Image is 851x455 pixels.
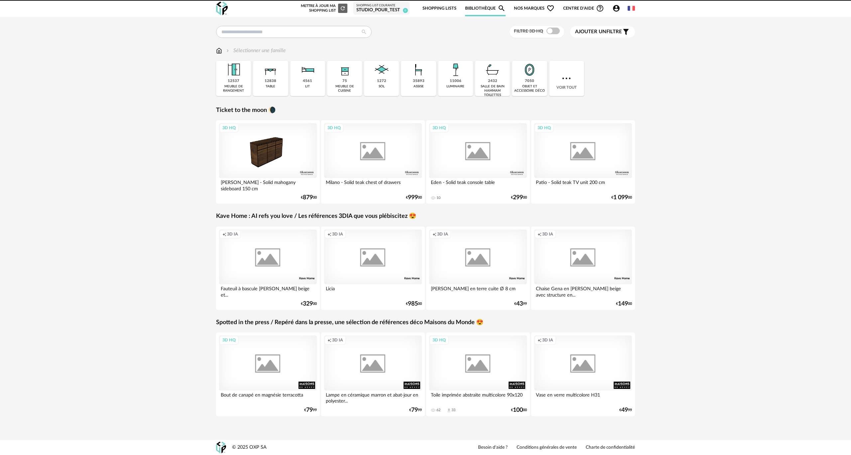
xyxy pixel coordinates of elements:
div: 75 [342,79,347,84]
div: STUDIO_POUR_TEST [356,7,407,13]
div: 3D HQ [535,124,554,132]
div: € 99 [514,302,527,306]
div: Shopping List courante [356,4,407,8]
div: € 00 [406,195,422,200]
span: Nos marques [514,1,554,16]
span: Centre d'aideHelp Circle Outline icon [563,4,604,12]
div: 12537 [228,79,239,84]
span: Refresh icon [340,6,346,10]
span: 999 [408,195,418,200]
img: Rangement.png [336,61,354,79]
span: Heart Outline icon [547,4,554,12]
span: 0 [403,8,408,13]
div: table [266,84,275,89]
span: Filtre 3D HQ [514,29,543,34]
a: Creation icon 3D IA [PERSON_NAME] en terre cuite Ø 8 cm €4399 [426,227,530,310]
div: Bout de canapé en magnésie terracotta [219,391,317,404]
a: 3D HQ Milano - Solid teak chest of drawers €99900 [321,120,425,204]
span: Creation icon [538,337,542,343]
div: 3D HQ [429,124,449,132]
div: [PERSON_NAME] en terre cuite Ø 8 cm [429,284,527,298]
a: Charte de confidentialité [586,445,635,451]
div: salle de bain hammam toilettes [477,84,508,97]
div: 10 [436,196,440,200]
div: 4561 [303,79,312,84]
a: Shopping Lists [423,1,456,16]
div: Patio - Solid teak TV unit 200 cm [534,178,632,191]
span: 43 [516,302,523,306]
a: Besoin d'aide ? [478,445,508,451]
div: meuble de rangement [218,84,249,93]
img: Literie.png [299,61,316,79]
div: Fauteuil à bascule [PERSON_NAME] beige et... [219,284,317,298]
a: 3D HQ Patio - Solid teak TV unit 200 cm €1 09900 [531,120,635,204]
span: 1 099 [613,195,628,200]
div: Toile imprimée abstraite multicolore 90x120 [429,391,527,404]
a: Spotted in the press / Repéré dans la presse, une sélection de références déco Maisons du Monde 😍 [216,319,483,326]
div: 3D HQ [219,336,239,344]
a: 3D HQ Toile imprimée abstraite multicolore 90x120 62 Download icon 33 €10000 [426,332,530,416]
div: sol [379,84,385,89]
img: Miroir.png [521,61,539,79]
img: fr [628,5,635,12]
span: Filter icon [622,28,630,36]
a: Conditions générales de vente [517,445,577,451]
div: objet et accessoire déco [514,84,545,93]
div: 11006 [450,79,461,84]
span: Creation icon [222,231,226,237]
div: luminaire [446,84,464,89]
div: © 2025 OXP SA [232,444,267,451]
div: € 00 [616,302,632,306]
div: Sélectionner une famille [225,47,286,54]
div: 33 [451,408,455,412]
div: lit [305,84,310,89]
span: 79 [411,408,418,412]
span: 79 [306,408,313,412]
span: Creation icon [432,231,436,237]
span: 3D IA [332,231,343,237]
a: Creation icon 3D IA Lampe en céramique marron et abat-jour en polyester... €7999 [321,332,425,416]
img: Sol.png [373,61,391,79]
div: Licia [324,284,422,298]
a: Creation icon 3D IA Licia €98500 [321,227,425,310]
a: Creation icon 3D IA Fauteuil à bascule [PERSON_NAME] beige et... €32900 [216,227,320,310]
div: Mettre à jour ma Shopping List [300,4,347,13]
span: Creation icon [327,231,331,237]
div: Eden - Solid teak console table [429,178,527,191]
span: 329 [303,302,313,306]
button: Ajouter unfiltre Filter icon [570,26,635,38]
div: Milano - Solid teak chest of drawers [324,178,422,191]
span: Creation icon [538,231,542,237]
img: more.7b13dc1.svg [560,72,572,84]
span: 985 [408,302,418,306]
span: Download icon [446,408,451,413]
div: assise [414,84,424,89]
div: 62 [436,408,440,412]
span: 49 [621,408,628,412]
div: meuble de cuisine [329,84,360,93]
span: 3D IA [542,337,553,343]
a: Shopping List courante STUDIO_POUR_TEST 0 [356,4,407,13]
div: € 00 [511,195,527,200]
div: 35893 [413,79,425,84]
div: [PERSON_NAME] - Solid mahogany sideboard 150 cm [219,178,317,191]
div: € 00 [301,195,317,200]
a: Creation icon 3D IA Chaise Gena en [PERSON_NAME] beige avec structure en... €14900 [531,227,635,310]
img: Assise.png [410,61,427,79]
div: € 00 [511,408,527,412]
span: filtre [575,29,622,35]
span: Magnify icon [498,4,506,12]
div: 2432 [488,79,497,84]
span: Creation icon [327,337,331,343]
div: 12838 [265,79,276,84]
span: 299 [513,195,523,200]
a: Creation icon 3D IA Vase en verre multicolore H31 €4999 [531,332,635,416]
div: Lampe en céramique marron et abat-jour en polyester... [324,391,422,404]
div: 3D HQ [219,124,239,132]
span: 100 [513,408,523,412]
div: € 00 [406,302,422,306]
img: OXP [216,442,226,453]
img: svg+xml;base64,PHN2ZyB3aWR0aD0iMTYiIGhlaWdodD0iMTYiIHZpZXdCb3g9IjAgMCAxNiAxNiIgZmlsbD0ibm9uZSIgeG... [225,47,230,54]
div: 1272 [377,79,386,84]
span: Account Circle icon [612,4,623,12]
